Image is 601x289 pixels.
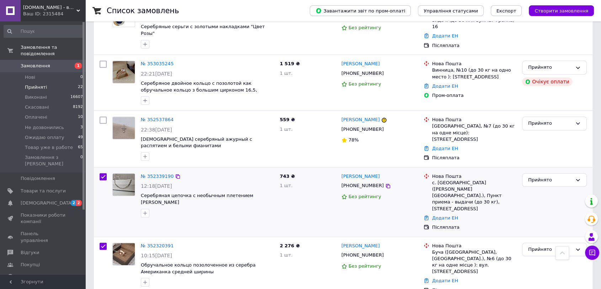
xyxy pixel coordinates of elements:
span: Оплачені [25,114,47,120]
a: Фото товару [112,61,135,83]
span: 22:38[DATE] [141,127,172,133]
div: Прийнято [528,246,572,253]
div: Нова Пошта [432,61,516,67]
button: Завантажити звіт по пром-оплаті [310,5,411,16]
a: Додати ЕН [432,146,458,151]
span: 2 [76,200,82,206]
span: 1 [75,63,82,69]
div: Прийнято [528,176,572,184]
span: Показники роботи компанії [21,212,66,225]
a: Фото товару [112,243,135,265]
span: 22 [78,84,83,91]
a: Серебряная цепочка с необычным плетением [PERSON_NAME] [141,193,253,205]
span: 22:21[DATE] [141,71,172,77]
div: Післяплата [432,42,516,49]
a: № 352537864 [141,117,174,122]
button: Експорт [491,5,522,16]
span: Покупці [21,262,40,268]
a: Додати ЕН [432,215,458,221]
span: 3 [80,124,83,131]
span: Каталог ProSale [21,274,59,280]
span: 2 [71,200,76,206]
a: Фото товару [112,173,135,196]
span: Замовлення з [PERSON_NAME] [25,154,80,167]
span: Обручальное кольцо позолоченное из серебра Американка средней ширины [141,262,256,274]
span: 743 ₴ [280,174,295,179]
div: Нова Пошта [432,117,516,123]
span: 10 [78,114,83,120]
span: 12:18[DATE] [141,183,172,189]
div: Очікує оплати [522,77,572,86]
span: Створити замовлення [534,8,588,14]
div: Ваш ID: 2315484 [23,11,85,17]
div: Прийнято [528,120,572,127]
span: 78% [349,137,359,143]
span: 0 [80,74,83,81]
span: Управління статусами [424,8,478,14]
div: Пром-оплата [432,92,516,99]
span: 10:15[DATE] [141,253,172,258]
a: Створити замовлення [522,8,594,13]
span: Панель управління [21,231,66,243]
a: Серебряные серьги с золотыми накладками "Цвет Розы" [141,24,265,36]
span: Shkatulka.org - великий ювелірний маркет для всієї родини! [23,4,76,11]
span: 8192 [73,104,83,110]
span: 49 [78,134,83,141]
button: Чат з покупцем [585,246,599,260]
div: Нова Пошта [432,173,516,180]
span: 65 [78,144,83,151]
img: Фото товару [113,117,135,139]
div: с. [GEOGRAPHIC_DATA] ([PERSON_NAME][GEOGRAPHIC_DATA].), Пункт приема - выдачи (до 30 кг), [STREET... [432,180,516,212]
span: Без рейтингу [349,81,381,87]
span: Замовлення та повідомлення [21,44,85,57]
div: Післяплата [432,155,516,161]
span: Не дозвонились [25,124,64,131]
input: Пошук [4,25,84,38]
span: Замовлення [21,63,50,69]
span: Нові [25,74,35,81]
div: Прийнято [528,64,572,71]
div: Винница, №10 (до 30 кг на одно место ): [STREET_ADDRESS] [432,67,516,80]
a: Додати ЕН [432,278,458,283]
div: [GEOGRAPHIC_DATA], №7 (до 30 кг на одне місце): [STREET_ADDRESS] [432,123,516,143]
span: 1 519 ₴ [280,61,300,66]
a: № 352339190 [141,174,174,179]
div: [PHONE_NUMBER] [340,69,385,78]
div: Нова Пошта [432,243,516,249]
span: Без рейтингу [349,25,381,30]
span: 559 ₴ [280,117,295,122]
div: [PHONE_NUMBER] [340,251,385,260]
a: Серебряное двойное кольцо с позолотой как обручальное кольцо з большим цирконом 16,5, Романтический [141,81,257,99]
div: [PHONE_NUMBER] [340,125,385,134]
h1: Список замовлень [107,6,179,15]
a: № 352320391 [141,243,174,248]
div: Буча ([GEOGRAPHIC_DATA], [GEOGRAPHIC_DATA].), №6 (до 30 кг на одне місце ): вул. [STREET_ADDRESS] [432,249,516,275]
span: Відгуки [21,249,39,256]
span: 1 шт. [280,127,293,132]
span: 0 [80,154,83,167]
span: [DEMOGRAPHIC_DATA] [21,200,73,206]
a: [PERSON_NAME] [341,61,380,67]
span: Товари та послуги [21,188,66,194]
span: Виконані [25,94,47,100]
button: Створити замовлення [529,5,594,16]
span: Прийняті [25,84,47,91]
a: Додати ЕН [432,33,458,38]
div: [PHONE_NUMBER] [340,181,385,190]
a: № 353035245 [141,61,174,66]
a: [DEMOGRAPHIC_DATA] серебряный ажурный с распятием и белыми фианитами [141,136,252,149]
button: Управління статусами [418,5,484,16]
span: 1 шт. [280,71,293,76]
a: [PERSON_NAME] [341,173,380,180]
span: Без рейтингу [349,194,381,199]
span: 1 шт. [280,252,293,258]
span: Повідомлення [21,175,55,182]
span: Завантажити звіт по пром-оплаті [315,7,405,14]
span: 2 276 ₴ [280,243,300,248]
span: Скасовані [25,104,49,110]
div: Післяплата [432,224,516,231]
span: 1 шт. [280,183,293,188]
